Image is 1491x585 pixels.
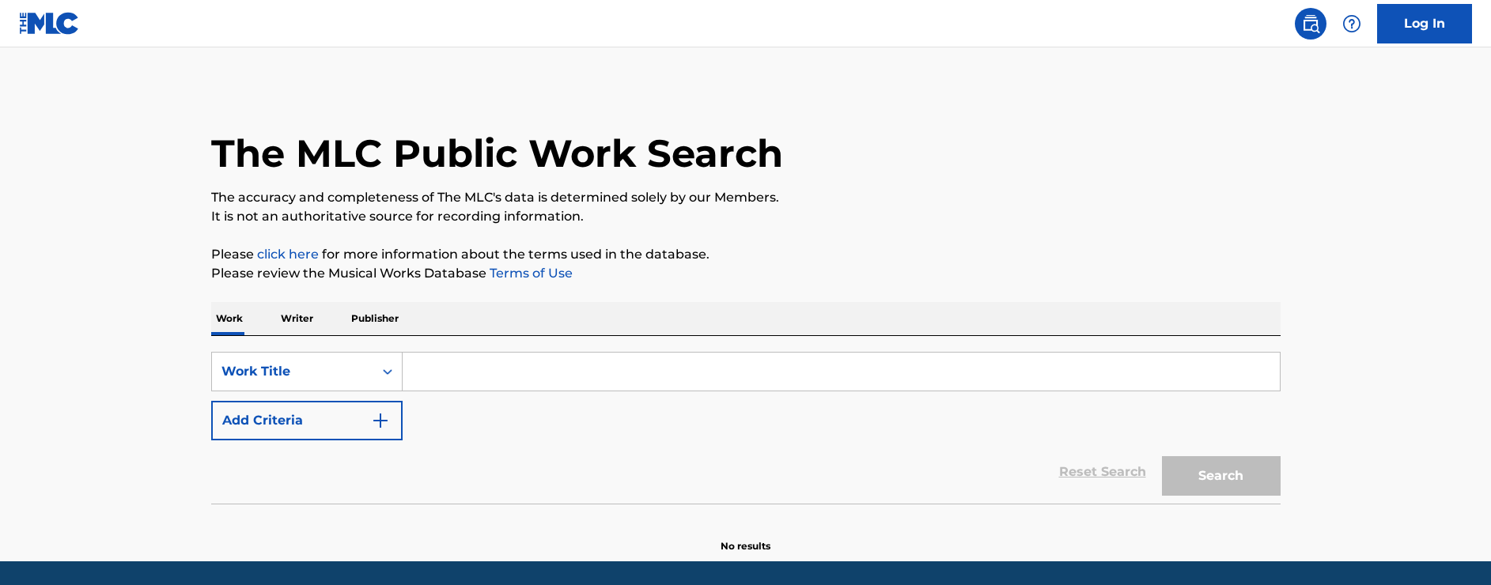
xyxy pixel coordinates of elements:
div: Work Title [221,362,364,381]
img: help [1342,14,1361,33]
a: click here [257,247,319,262]
p: The accuracy and completeness of The MLC's data is determined solely by our Members. [211,188,1281,207]
form: Search Form [211,352,1281,504]
img: MLC Logo [19,12,80,35]
a: Log In [1377,4,1472,43]
p: Publisher [346,302,403,335]
img: search [1301,14,1320,33]
p: Writer [276,302,318,335]
a: Terms of Use [486,266,573,281]
a: Public Search [1295,8,1326,40]
div: Help [1336,8,1368,40]
p: Please review the Musical Works Database [211,264,1281,283]
img: 9d2ae6d4665cec9f34b9.svg [371,411,390,430]
h1: The MLC Public Work Search [211,130,783,177]
p: Work [211,302,248,335]
p: No results [721,520,770,553]
p: It is not an authoritative source for recording information. [211,207,1281,226]
button: Add Criteria [211,401,403,440]
p: Please for more information about the terms used in the database. [211,245,1281,264]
